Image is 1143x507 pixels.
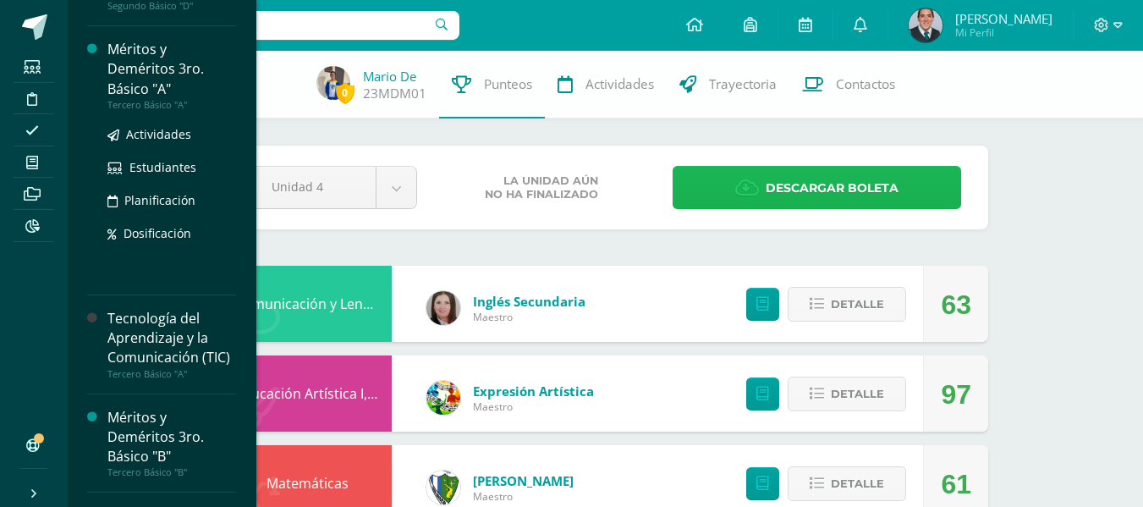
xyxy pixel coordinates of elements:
button: Detalle [788,377,906,411]
a: Actividades [107,124,236,144]
span: Detalle [831,468,884,499]
div: 97 [941,356,971,433]
a: Contactos [789,51,908,118]
a: [PERSON_NAME] [473,472,574,489]
div: Tercero Básico "B" [107,466,236,478]
span: [PERSON_NAME] [955,10,1052,27]
span: Actividades [126,126,191,142]
span: Detalle [831,289,884,320]
span: Estudiantes [129,159,196,175]
a: Descargar boleta [673,166,961,209]
a: Dosificación [107,223,236,243]
div: Méritos y Deméritos 3ro. Básico "B" [107,408,236,466]
img: 8af0450cf43d44e38c4a1497329761f3.png [426,291,460,325]
button: Detalle [788,287,906,322]
div: Tercero Básico "A" [107,99,236,111]
a: Trayectoria [667,51,789,118]
a: Expresión Artística [473,383,594,400]
span: 0 [336,82,354,103]
a: Planificación [107,190,236,210]
img: d7d6d148f6dec277cbaab50fee73caa7.png [426,471,460,504]
span: Dosificación [124,225,191,241]
span: La unidad aún no ha finalizado [485,174,598,201]
img: 159e24a6ecedfdf8f489544946a573f0.png [426,381,460,415]
div: Méritos y Deméritos 3ro. Básico "A" [107,40,236,98]
div: Educación Artística I, Música y Danza [223,355,392,432]
span: Contactos [836,75,895,93]
span: Planificación [124,192,195,208]
a: Estudiantes [107,157,236,177]
a: 23MDM01 [363,85,426,102]
a: Unidad 4 [250,167,416,208]
a: Mario de [363,68,416,85]
a: Actividades [545,51,667,118]
span: Unidad 4 [272,167,354,207]
span: Maestro [473,489,574,504]
div: Comunicación y Lenguaje, Idioma Extranjero Inglés [223,266,392,342]
span: Trayectoria [709,75,777,93]
a: Inglés Secundaria [473,293,585,310]
span: Mi Perfil [955,25,1052,40]
div: Tecnología del Aprendizaje y la Comunicación (TIC) [107,309,236,367]
span: Actividades [585,75,654,93]
span: Punteos [484,75,532,93]
a: Méritos y Deméritos 3ro. Básico "B"Tercero Básico "B" [107,408,236,478]
input: Busca un usuario... [79,11,459,40]
span: Maestro [473,310,585,324]
div: Tercero Básico "A" [107,368,236,380]
span: Descargar boleta [766,168,898,209]
div: 63 [941,267,971,343]
img: a9976b1cad2e56b1ca6362e8fabb9e16.png [909,8,942,42]
a: Méritos y Deméritos 3ro. Básico "A"Tercero Básico "A" [107,40,236,110]
span: Detalle [831,378,884,410]
button: Detalle [788,466,906,501]
span: Maestro [473,400,594,414]
img: 9cbcfb8e1e494fa54637c9d517bfa775.png [316,66,350,100]
a: Punteos [439,51,545,118]
a: Tecnología del Aprendizaje y la Comunicación (TIC)Tercero Básico "A" [107,309,236,379]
